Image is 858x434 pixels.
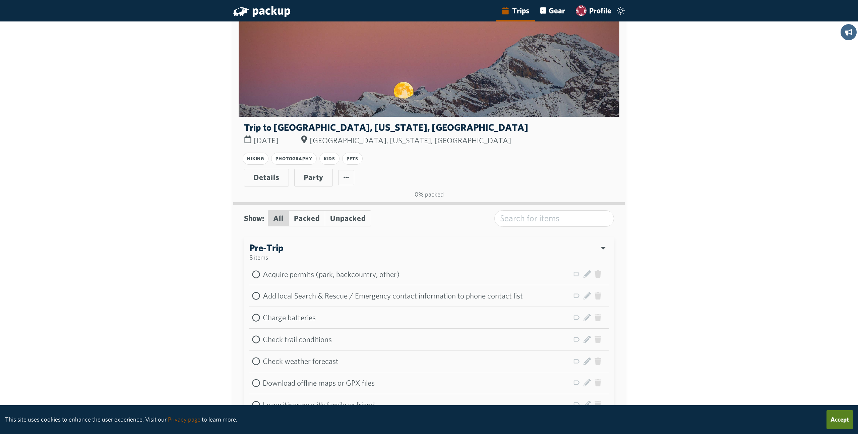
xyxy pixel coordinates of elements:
[244,186,614,203] small: 0 % packed
[263,310,571,326] div: Charge batteries
[244,210,262,226] span: Show:
[263,266,571,282] div: Acquire permits (park, backcountry, other)
[289,210,325,226] button: Packed
[252,3,291,17] span: packup
[249,242,284,253] h3: Pre-Trip
[249,254,268,261] small: 8 items
[347,156,358,161] small: Pets
[244,132,298,149] div: [DATE]
[268,210,289,226] button: All
[263,397,571,413] div: Leave itinerary with family or friend
[263,288,571,304] div: Add local Search & Rescue / Emergency contact information to phone contact list
[168,416,200,423] a: Privacy page
[299,170,328,184] a: Party
[576,5,587,16] img: user avatar
[324,156,335,161] small: Kids
[263,375,571,391] div: Download offline maps or GPX files
[244,122,528,132] h3: Trip to [GEOGRAPHIC_DATA], [US_STATE], [GEOGRAPHIC_DATA]
[494,210,614,227] input: Search for items
[248,170,285,184] a: Details
[249,242,284,263] div: Pre-Trip8 items
[826,410,853,429] button: Accept cookies
[275,156,312,161] small: Photography
[325,210,371,226] button: Unpacked
[263,331,571,347] div: Check trail conditions
[247,156,264,161] small: Hiking
[263,353,571,369] div: Check weather forecast
[249,242,609,263] div: Pre-Trip8 items
[5,416,237,423] small: This site uses cookies to enhance the user experience. Visit our to learn more.
[300,132,511,149] div: [GEOGRAPHIC_DATA], [US_STATE], [GEOGRAPHIC_DATA]
[233,4,291,19] a: packup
